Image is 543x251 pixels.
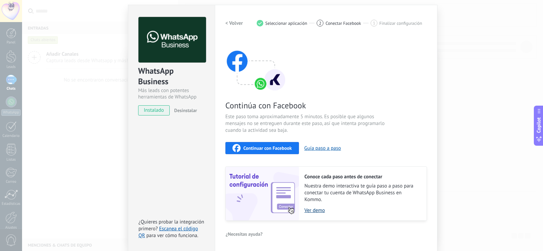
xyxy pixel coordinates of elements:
[225,229,263,239] button: ¿Necesitas ayuda?
[304,183,420,203] span: Nuestra demo interactiva te guía paso a paso para conectar tu cuenta de WhatsApp Business en Kommo.
[243,146,292,150] span: Continuar con Facebook
[174,107,197,113] span: Desinstalar
[138,17,206,63] img: logo_main.png
[138,87,205,100] div: Más leads con potentes herramientas de WhatsApp
[138,226,198,239] a: Escanea el código QR
[304,174,420,180] h2: Conoce cada paso antes de conectar
[319,20,321,26] span: 2
[265,21,307,26] span: Seleccionar aplicación
[304,145,341,151] button: Guía paso a paso
[226,232,263,236] span: ¿Necesitas ayuda?
[325,21,361,26] span: Conectar Facebook
[373,20,375,26] span: 3
[138,105,169,115] span: instalado
[138,66,205,87] div: WhatsApp Business
[225,100,387,111] span: Continúa con Facebook
[225,142,299,154] button: Continuar con Facebook
[146,232,198,239] span: para ver cómo funciona.
[225,37,286,92] img: connect with facebook
[138,219,204,232] span: ¿Quieres probar la integración primero?
[379,21,422,26] span: Finalizar configuración
[536,117,542,133] span: Copilot
[225,113,387,134] span: Este paso toma aproximadamente 5 minutos. Es posible que algunos mensajes no se entreguen durante...
[225,17,243,29] button: < Volver
[171,105,197,115] button: Desinstalar
[304,207,420,214] a: Ver demo
[225,20,243,26] h2: < Volver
